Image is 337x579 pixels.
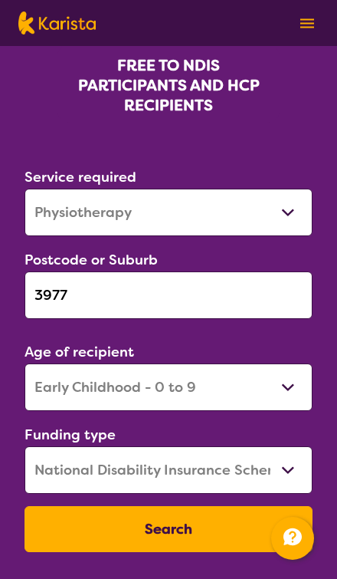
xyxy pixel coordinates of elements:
b: FREE TO NDIS PARTICIPANTS AND HCP RECIPIENTS [78,55,260,115]
input: Type [25,271,312,319]
label: Age of recipient [25,343,134,361]
img: menu [300,18,314,28]
button: Search [25,506,312,552]
button: Channel Menu [271,517,314,560]
img: Karista logo [18,12,96,35]
label: Service required [25,168,136,186]
label: Funding type [25,426,116,444]
label: Postcode or Suburb [25,251,158,269]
